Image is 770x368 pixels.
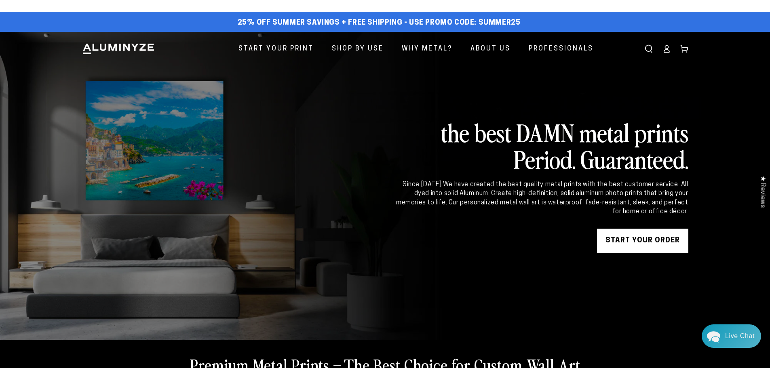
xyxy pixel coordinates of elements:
[640,40,658,58] summary: Search our site
[725,324,755,348] div: Contact Us Directly
[597,229,688,253] a: START YOUR Order
[529,43,593,55] span: Professionals
[395,119,688,172] h2: the best DAMN metal prints Period. Guaranteed.
[238,19,521,27] span: 25% off Summer Savings + Free Shipping - Use Promo Code: SUMMER25
[464,38,517,60] a: About Us
[755,169,770,214] div: Click to open Judge.me floating reviews tab
[395,180,688,217] div: Since [DATE] We have created the best quality metal prints with the best customer service. All dy...
[82,43,155,55] img: Aluminyze
[396,38,458,60] a: Why Metal?
[238,43,314,55] span: Start Your Print
[402,43,452,55] span: Why Metal?
[470,43,511,55] span: About Us
[523,38,599,60] a: Professionals
[702,324,761,348] div: Chat widget toggle
[332,43,384,55] span: Shop By Use
[326,38,390,60] a: Shop By Use
[232,38,320,60] a: Start Your Print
